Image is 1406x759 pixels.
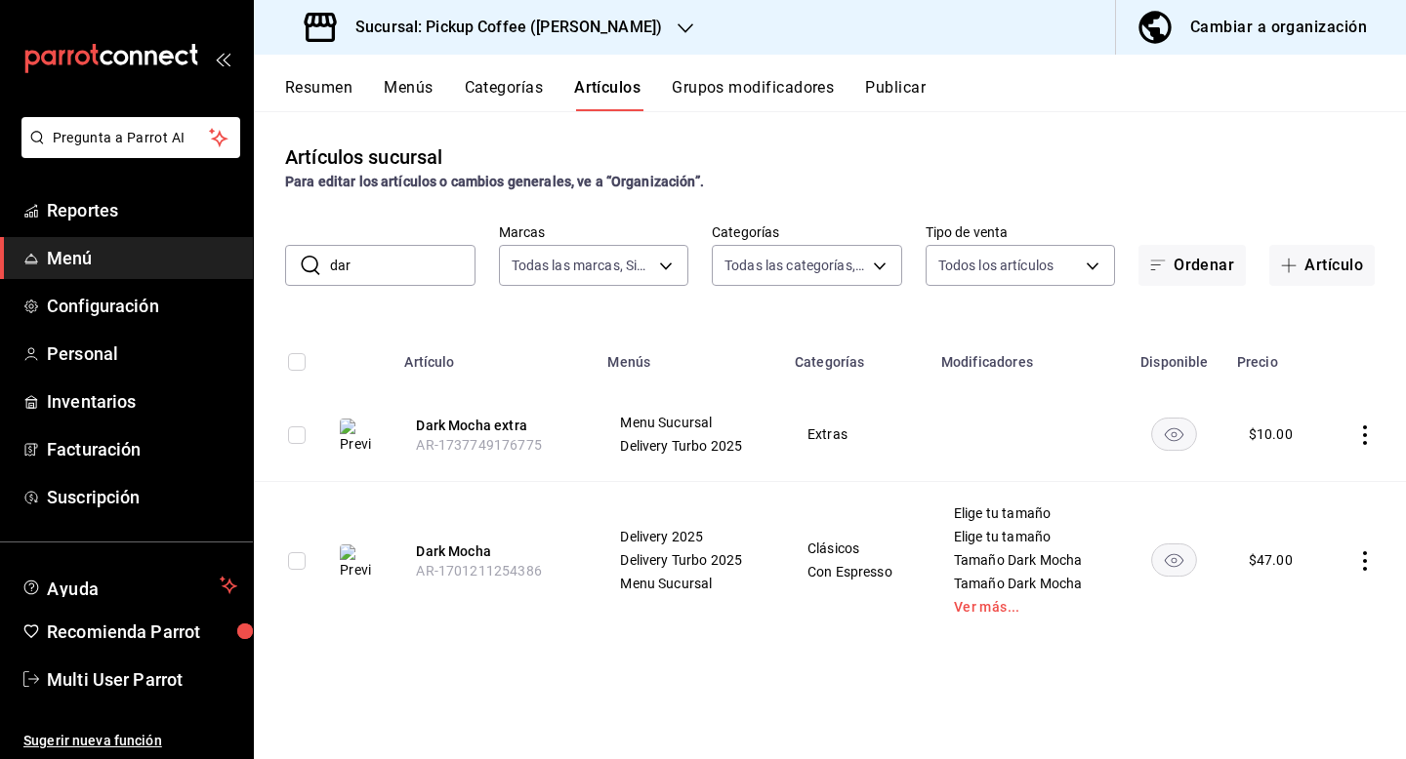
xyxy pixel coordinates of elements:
[807,565,905,579] span: Con Espresso
[340,16,662,39] h3: Sucursal: Pickup Coffee ([PERSON_NAME])
[1355,551,1375,571] button: actions
[416,437,541,453] span: AR-1737749176775
[926,225,1116,239] label: Tipo de venta
[416,563,541,579] span: AR-1701211254386
[47,293,237,319] span: Configuración
[1151,418,1197,451] button: availability-product
[499,225,689,239] label: Marcas
[47,197,237,223] span: Reportes
[330,246,476,285] input: Buscar artículo
[1249,424,1293,444] div: $ 10.00
[47,484,237,510] span: Suscripción
[1124,325,1225,387] th: Disponible
[47,619,237,645] span: Recomienda Parrot
[47,388,237,415] span: Inventarios
[285,78,352,111] button: Resumen
[1190,14,1367,41] div: Cambiar a organización
[954,553,1099,567] span: Tamaño Dark Mocha
[620,416,759,429] span: Menu Sucursal
[574,78,641,111] button: Artículos
[620,439,759,453] span: Delivery Turbo 2025
[724,256,866,275] span: Todas las categorías, Sin categoría
[1225,325,1325,387] th: Precio
[783,325,930,387] th: Categorías
[47,666,237,693] span: Multi User Parrot
[807,427,905,441] span: Extras
[954,577,1099,590] span: Tamaño Dark Mocha
[954,530,1099,543] span: Elige tu tamaño
[47,340,237,367] span: Personal
[285,174,704,189] strong: Para editar los artículos o cambios generales, ve a “Organización”.
[285,78,1406,111] div: navigation tabs
[285,142,442,172] div: Artículos sucursal
[393,325,596,387] th: Artículo
[340,419,371,454] img: Preview
[47,436,237,462] span: Facturación
[930,325,1124,387] th: Modificadores
[954,506,1099,520] span: Elige tu tamaño
[1249,550,1293,570] div: $ 47.00
[596,325,783,387] th: Menús
[620,553,759,567] span: Delivery Turbo 2025
[53,128,210,148] span: Pregunta a Parrot AI
[620,530,759,543] span: Delivery 2025
[807,541,905,555] span: Clásicos
[340,544,371,579] img: Preview
[1151,543,1197,577] button: availability-product
[954,600,1099,614] a: Ver más...
[672,78,834,111] button: Grupos modificadores
[620,577,759,590] span: Menu Sucursal
[23,731,237,751] span: Sugerir nueva función
[416,541,572,561] button: edit-product-location
[21,117,240,158] button: Pregunta a Parrot AI
[416,416,572,435] button: edit-product-location
[215,51,230,66] button: open_drawer_menu
[1355,425,1375,445] button: actions
[1138,245,1246,286] button: Ordenar
[384,78,433,111] button: Menús
[712,225,902,239] label: Categorías
[47,574,212,597] span: Ayuda
[938,256,1054,275] span: Todos los artículos
[1269,245,1375,286] button: Artículo
[14,141,240,162] a: Pregunta a Parrot AI
[512,256,653,275] span: Todas las marcas, Sin marca
[465,78,544,111] button: Categorías
[47,245,237,271] span: Menú
[865,78,926,111] button: Publicar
